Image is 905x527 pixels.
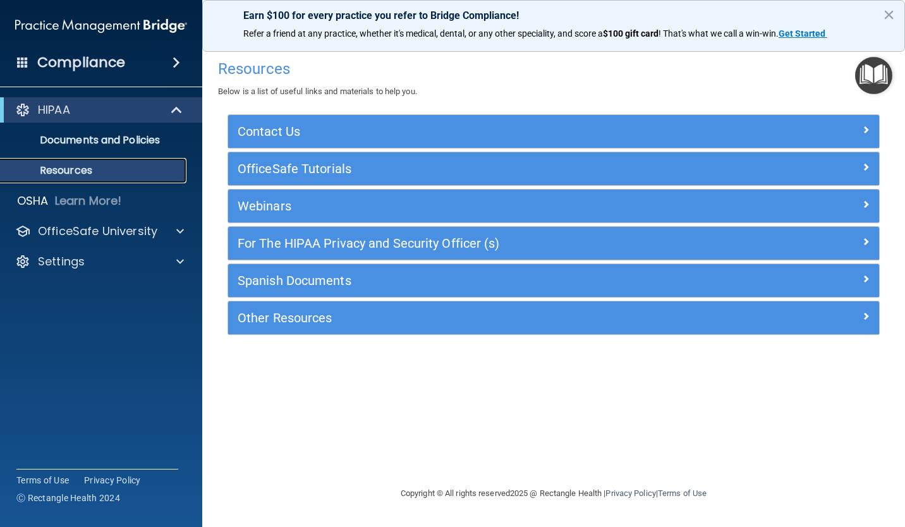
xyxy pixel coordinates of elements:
[38,254,85,269] p: Settings
[243,28,603,39] span: Refer a friend at any practice, whether it's medical, dental, or any other speciality, and score a
[238,274,707,288] h5: Spanish Documents
[15,254,184,269] a: Settings
[218,87,417,96] span: Below is a list of useful links and materials to help you.
[779,28,827,39] a: Get Started
[238,308,870,328] a: Other Resources
[603,28,659,39] strong: $100 gift card
[323,473,784,514] div: Copyright © All rights reserved 2025 @ Rectangle Health | |
[38,224,157,239] p: OfficeSafe University
[15,13,187,39] img: PMB logo
[238,199,707,213] h5: Webinars
[84,474,141,487] a: Privacy Policy
[779,28,825,39] strong: Get Started
[238,162,707,176] h5: OfficeSafe Tutorials
[238,159,870,179] a: OfficeSafe Tutorials
[15,224,184,239] a: OfficeSafe University
[16,492,120,504] span: Ⓒ Rectangle Health 2024
[16,474,69,487] a: Terms of Use
[883,4,895,25] button: Close
[8,134,181,147] p: Documents and Policies
[37,54,125,71] h4: Compliance
[15,102,183,118] a: HIPAA
[855,57,892,94] button: Open Resource Center
[659,28,779,39] span: ! That's what we call a win-win.
[238,121,870,142] a: Contact Us
[38,102,70,118] p: HIPAA
[238,196,870,216] a: Webinars
[17,193,49,209] p: OSHA
[605,488,655,498] a: Privacy Policy
[238,270,870,291] a: Spanish Documents
[238,311,707,325] h5: Other Resources
[238,233,870,253] a: For The HIPAA Privacy and Security Officer (s)
[55,193,122,209] p: Learn More!
[8,164,181,177] p: Resources
[218,61,889,77] h4: Resources
[238,236,707,250] h5: For The HIPAA Privacy and Security Officer (s)
[238,124,707,138] h5: Contact Us
[658,488,707,498] a: Terms of Use
[243,9,864,21] p: Earn $100 for every practice you refer to Bridge Compliance!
